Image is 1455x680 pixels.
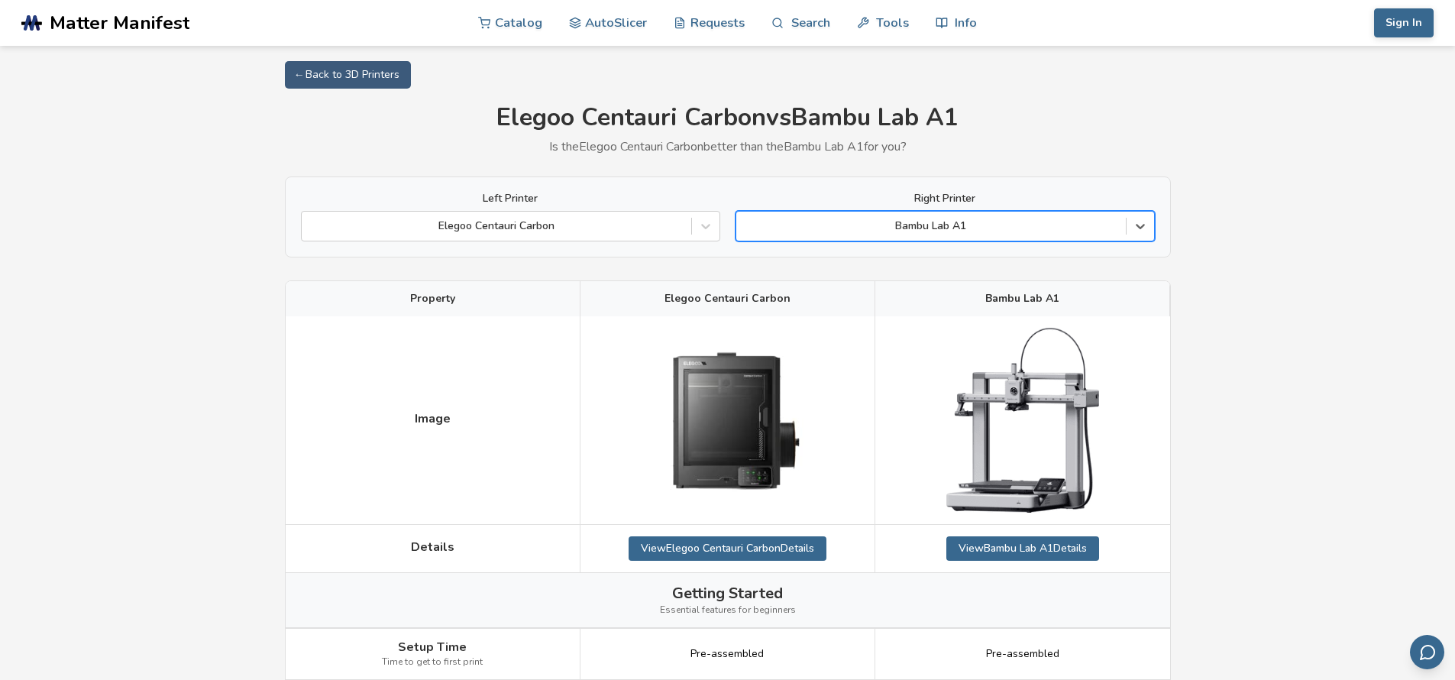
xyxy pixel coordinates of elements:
[285,140,1171,154] p: Is the Elegoo Centauri Carbon better than the Bambu Lab A1 for you?
[651,332,803,508] img: Elegoo Centauri Carbon
[664,293,791,305] span: Elegoo Centauri Carbon
[736,193,1155,205] label: Right Printer
[690,648,764,660] span: Pre-assembled
[660,605,796,616] span: Essential features for beginners
[1410,635,1444,669] button: Send feedback via email
[985,293,1059,305] span: Bambu Lab A1
[382,657,483,668] span: Time to get to first print
[672,584,783,602] span: Getting Started
[301,193,720,205] label: Left Printer
[415,412,451,426] span: Image
[946,328,1099,512] img: Bambu Lab A1
[398,640,467,654] span: Setup Time
[410,293,455,305] span: Property
[309,220,312,232] input: Elegoo Centauri Carbon
[50,12,189,34] span: Matter Manifest
[411,540,454,554] span: Details
[1374,8,1434,37] button: Sign In
[986,648,1059,660] span: Pre-assembled
[629,536,826,561] a: ViewElegoo Centauri CarbonDetails
[946,536,1099,561] a: ViewBambu Lab A1Details
[285,104,1171,132] h1: Elegoo Centauri Carbon vs Bambu Lab A1
[285,61,411,89] a: ← Back to 3D Printers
